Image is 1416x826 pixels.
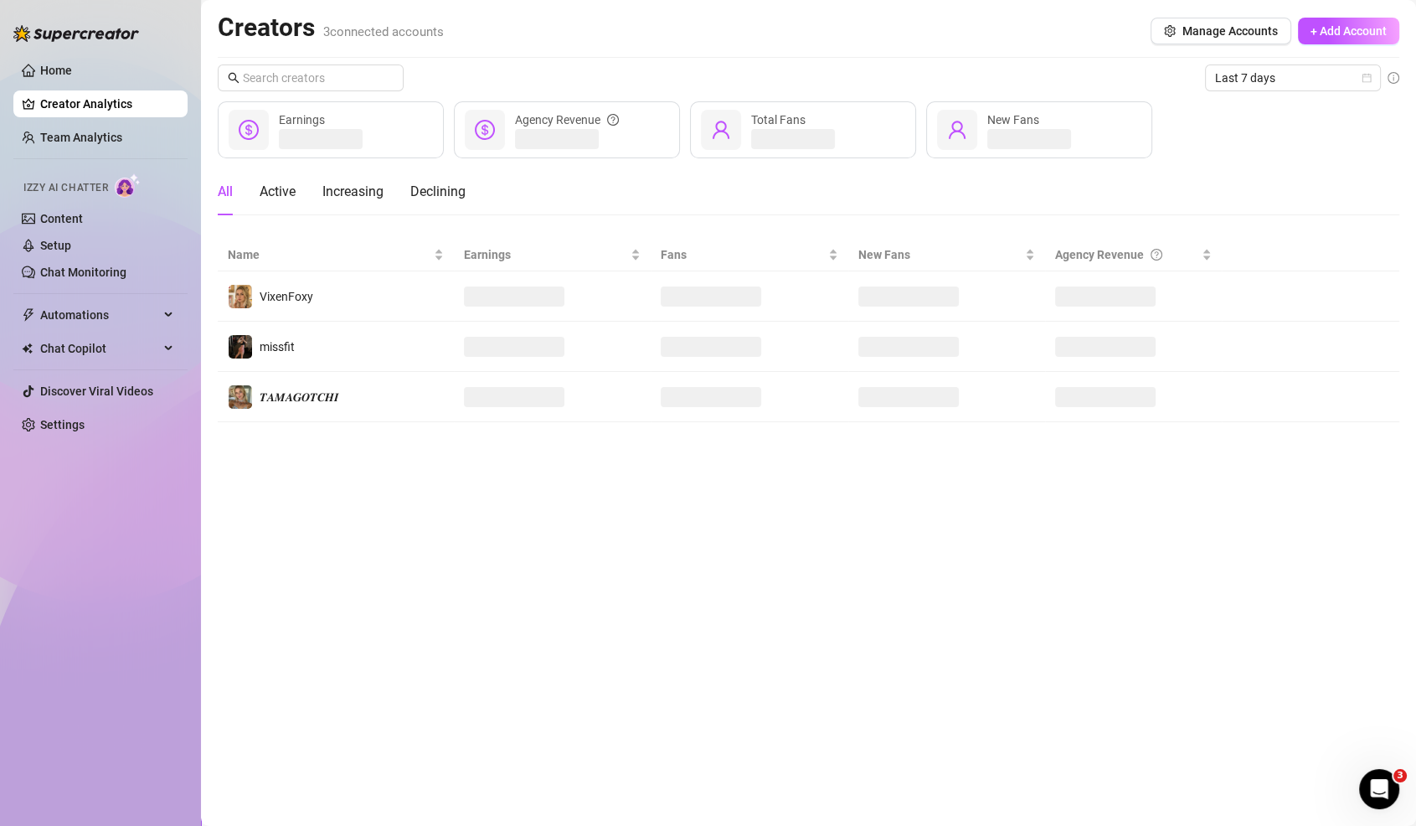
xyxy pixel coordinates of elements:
span: Name [228,245,430,264]
img: 𝑻𝑨𝑴𝑨𝑮𝑶𝑻𝑪𝑯𝑰 [229,385,252,409]
div: All [218,182,233,202]
span: VixenFoxy [260,290,313,303]
a: Chat Monitoring [40,266,126,279]
span: question-circle [1151,245,1162,264]
span: search [228,72,239,84]
div: Agency Revenue [1055,245,1199,264]
span: calendar [1362,73,1372,83]
a: Content [40,212,83,225]
img: logo-BBDzfeDw.svg [13,25,139,42]
th: Earnings [454,239,651,271]
div: Active [260,182,296,202]
span: thunderbolt [22,308,35,322]
span: Fans [661,245,824,264]
h2: Creators [218,12,444,44]
a: Home [40,64,72,77]
span: user [947,120,967,140]
a: Team Analytics [40,131,122,144]
img: VixenFoxy [229,285,252,308]
button: Manage Accounts [1151,18,1291,44]
span: Last 7 days [1215,65,1371,90]
div: Increasing [322,182,384,202]
span: 3 [1393,769,1407,782]
span: Izzy AI Chatter [23,180,108,196]
span: 3 connected accounts [323,24,444,39]
span: dollar-circle [475,120,495,140]
div: Declining [410,182,466,202]
img: AI Chatter [115,173,141,198]
img: Chat Copilot [22,343,33,354]
span: New Fans [858,245,1022,264]
span: missfit [260,340,295,354]
span: info-circle [1388,72,1399,84]
span: Chat Copilot [40,335,159,362]
span: + Add Account [1310,24,1387,38]
img: missfit [229,335,252,359]
th: Fans [651,239,847,271]
span: Earnings [279,113,325,126]
span: 𝑻𝑨𝑴𝑨𝑮𝑶𝑻𝑪𝑯𝑰 [260,390,339,404]
span: setting [1164,25,1176,37]
span: Automations [40,302,159,328]
div: Agency Revenue [515,111,619,129]
span: Total Fans [751,113,806,126]
span: question-circle [607,111,619,129]
a: Creator Analytics [40,90,174,117]
span: New Fans [987,113,1039,126]
a: Setup [40,239,71,252]
th: Name [218,239,454,271]
a: Settings [40,418,85,431]
span: dollar-circle [239,120,259,140]
input: Search creators [243,69,380,87]
iframe: Intercom live chat [1359,769,1399,809]
span: Earnings [464,245,627,264]
a: Discover Viral Videos [40,385,153,398]
button: + Add Account [1298,18,1399,44]
span: user [711,120,731,140]
th: New Fans [848,239,1045,271]
span: Manage Accounts [1182,24,1278,38]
